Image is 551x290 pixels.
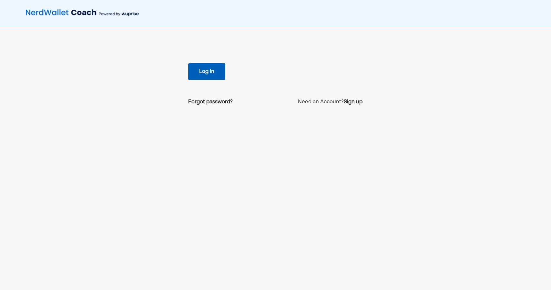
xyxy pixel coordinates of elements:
[298,98,362,106] p: Need an Account?
[188,63,225,80] button: Log in
[344,98,362,106] a: Sign up
[188,98,233,106] a: Forgot password?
